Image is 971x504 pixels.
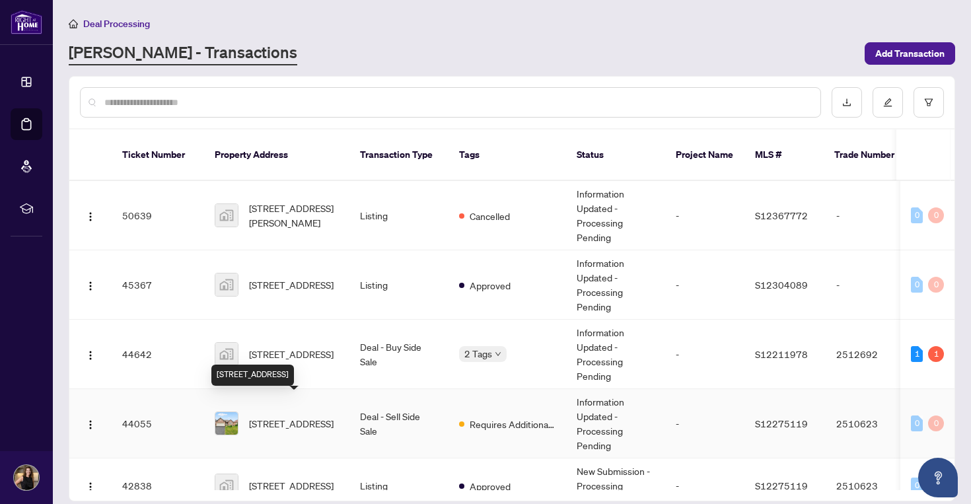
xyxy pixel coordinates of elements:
[495,351,501,357] span: down
[665,181,744,250] td: -
[875,43,945,64] span: Add Transaction
[928,207,944,223] div: 0
[85,211,96,222] img: Logo
[215,343,238,365] img: thumbnail-img
[883,98,892,107] span: edit
[85,350,96,361] img: Logo
[755,417,808,429] span: S12275119
[826,389,918,458] td: 2510623
[566,389,665,458] td: Information Updated - Processing Pending
[928,415,944,431] div: 0
[470,417,556,431] span: Requires Additional Docs
[824,129,916,181] th: Trade Number
[755,348,808,360] span: S12211978
[80,274,101,295] button: Logo
[204,129,349,181] th: Property Address
[215,474,238,497] img: thumbnail-img
[566,320,665,389] td: Information Updated - Processing Pending
[80,205,101,226] button: Logo
[832,87,862,118] button: download
[665,389,744,458] td: -
[85,482,96,492] img: Logo
[826,181,918,250] td: -
[449,129,566,181] th: Tags
[873,87,903,118] button: edit
[85,419,96,430] img: Logo
[349,129,449,181] th: Transaction Type
[80,475,101,496] button: Logo
[918,458,958,497] button: Open asap
[911,277,923,293] div: 0
[112,181,204,250] td: 50639
[911,415,923,431] div: 0
[826,320,918,389] td: 2512692
[665,320,744,389] td: -
[112,389,204,458] td: 44055
[928,277,944,293] div: 0
[249,277,334,292] span: [STREET_ADDRESS]
[85,281,96,291] img: Logo
[566,181,665,250] td: Information Updated - Processing Pending
[665,250,744,320] td: -
[249,347,334,361] span: [STREET_ADDRESS]
[755,480,808,491] span: S12275119
[349,389,449,458] td: Deal - Sell Side Sale
[249,478,334,493] span: [STREET_ADDRESS]
[755,279,808,291] span: S12304089
[249,201,339,230] span: [STREET_ADDRESS][PERSON_NAME]
[349,250,449,320] td: Listing
[911,346,923,362] div: 1
[911,478,923,493] div: 0
[928,346,944,362] div: 1
[80,343,101,365] button: Logo
[69,42,297,65] a: [PERSON_NAME] - Transactions
[755,209,808,221] span: S12367772
[865,42,955,65] button: Add Transaction
[826,250,918,320] td: -
[69,19,78,28] span: home
[349,181,449,250] td: Listing
[83,18,150,30] span: Deal Processing
[914,87,944,118] button: filter
[211,365,294,386] div: [STREET_ADDRESS]
[470,278,511,293] span: Approved
[112,129,204,181] th: Ticket Number
[470,479,511,493] span: Approved
[249,416,334,431] span: [STREET_ADDRESS]
[842,98,851,107] span: download
[924,98,933,107] span: filter
[349,320,449,389] td: Deal - Buy Side Sale
[566,129,665,181] th: Status
[215,273,238,296] img: thumbnail-img
[215,412,238,435] img: thumbnail-img
[112,320,204,389] td: 44642
[14,465,39,490] img: Profile Icon
[911,207,923,223] div: 0
[566,250,665,320] td: Information Updated - Processing Pending
[665,129,744,181] th: Project Name
[215,204,238,227] img: thumbnail-img
[744,129,824,181] th: MLS #
[470,209,510,223] span: Cancelled
[112,250,204,320] td: 45367
[464,346,492,361] span: 2 Tags
[11,10,42,34] img: logo
[80,413,101,434] button: Logo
